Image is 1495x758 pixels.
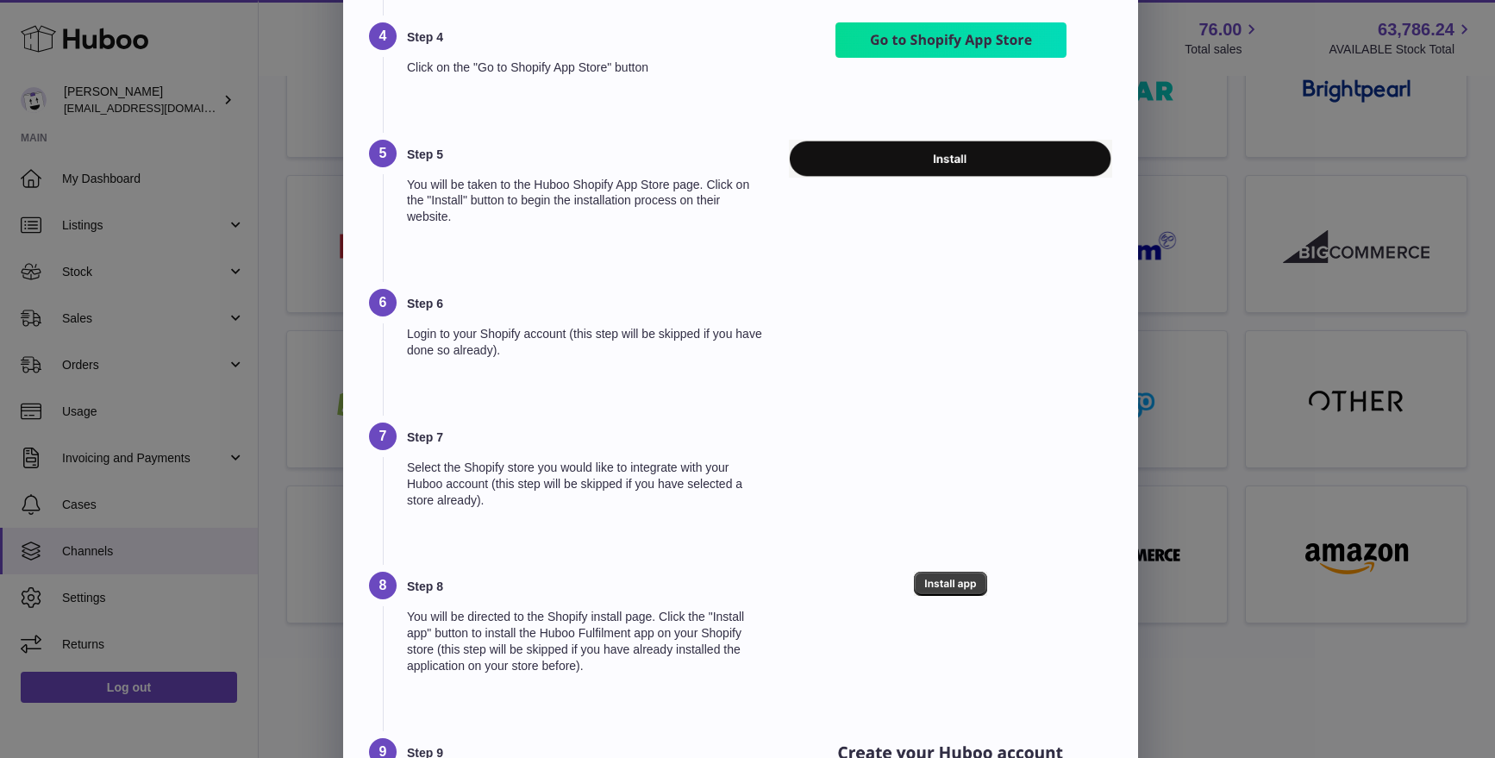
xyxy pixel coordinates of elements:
[407,460,766,509] p: Select the Shopify store you would like to integrate with your Huboo account (this step will be s...
[407,29,766,46] h3: Step 4
[407,147,766,163] h3: Step 5
[407,429,766,446] h3: Step 7
[407,296,766,312] h3: Step 6
[407,609,766,674] p: You will be directed to the Shopify install page. Click the "Install app" button to install the H...
[407,60,766,76] p: Click on the "Go to Shopify App Store" button
[407,177,766,226] p: You will be taken to the Huboo Shopify App Store page. Click on the "Install" button to begin the...
[407,326,766,359] p: Login to your Shopify account (this step will be skipped if you have done so already).
[407,579,766,595] h3: Step 8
